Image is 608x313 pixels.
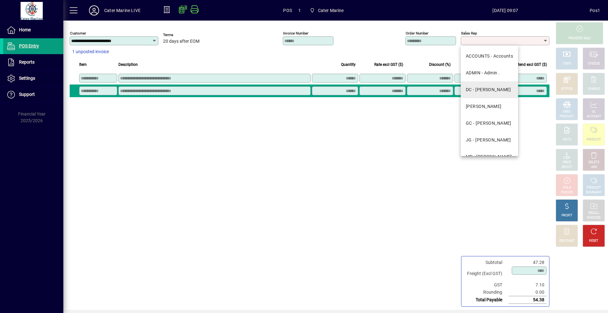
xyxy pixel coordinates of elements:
span: Reports [19,59,35,65]
div: MP - [PERSON_NAME] [466,153,512,160]
mat-option: JG - John Giles [461,132,518,148]
td: Total Payable [464,296,509,304]
a: Settings [3,71,63,86]
div: ADMIN - Admin . [466,70,500,76]
td: Rounding [464,289,509,296]
div: SUMMARY [586,190,602,195]
div: ACCOUNTS - Accounts [466,53,513,59]
div: GC - [PERSON_NAME] [466,120,511,127]
span: Item [79,61,87,68]
td: Freight (Excl GST) [464,266,509,281]
td: 7.10 [509,281,547,289]
span: POS [283,5,292,16]
div: DC - [PERSON_NAME] [466,86,511,93]
span: Rate excl GST ($) [374,61,403,68]
div: PRODUCT [560,114,574,119]
span: Support [19,92,35,97]
div: JG - [PERSON_NAME] [466,137,511,143]
div: [PERSON_NAME] [466,103,502,110]
span: [DATE] 09:07 [421,5,590,16]
div: DELETE [588,160,599,165]
a: Support [3,87,63,103]
div: CHEQUE [588,61,600,66]
div: SELECT [561,165,573,170]
td: Subtotal [464,259,509,266]
mat-option: DC - Dan Cleaver [461,81,518,98]
span: POS Entry [19,43,39,48]
a: Home [3,22,63,38]
div: INVOICES [587,216,600,220]
div: GL [592,110,596,114]
span: Cater Marine [318,5,344,16]
button: Profile [84,5,104,16]
div: PRODUCT [586,137,601,142]
span: Extend excl GST ($) [514,61,547,68]
div: ACCOUNT [586,114,601,119]
a: Reports [3,54,63,70]
span: 1 [298,5,301,16]
div: RESET [589,239,598,243]
div: LINE [591,165,597,170]
span: Terms [163,33,201,37]
div: HOLD [563,185,571,190]
span: Description [118,61,138,68]
mat-option: DEB - Debbie McQuarters [461,98,518,115]
td: 54.38 [509,296,547,304]
div: CASH [563,61,571,66]
div: PROFIT [561,213,572,218]
div: Cater Marine LIVE [104,5,141,16]
div: PRODUCT [586,185,601,190]
div: RECALL [588,211,599,216]
div: Pos1 [590,5,600,16]
mat-label: Sales rep [461,31,477,35]
div: PROCESS SALE [568,36,591,41]
span: Cater Marine [307,5,346,16]
div: EFTPOS [561,87,573,91]
div: INVOICE [561,190,573,195]
mat-label: Order number [406,31,428,35]
mat-option: GC - Gerard Cantin [461,115,518,132]
span: 20 days after EOM [163,39,199,44]
mat-option: ACCOUNTS - Accounts [461,48,518,65]
mat-label: Customer [70,31,86,35]
div: PRICE [563,160,571,165]
div: CHARGE [588,87,600,91]
button: 1 unposted invoice [70,46,111,58]
mat-option: MP - Margaret Pierce [461,148,518,165]
mat-label: Invoice number [283,31,308,35]
mat-option: ADMIN - Admin . [461,65,518,81]
div: NOTE [563,137,571,142]
span: Discount (%) [429,61,451,68]
div: DISCOUNT [559,239,574,243]
span: Quantity [341,61,356,68]
div: MISC [563,110,571,114]
td: GST [464,281,509,289]
td: 47.28 [509,259,547,266]
span: Home [19,27,31,32]
span: Settings [19,76,35,81]
span: 1 unposted invoice [72,48,109,55]
td: 0.00 [509,289,547,296]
